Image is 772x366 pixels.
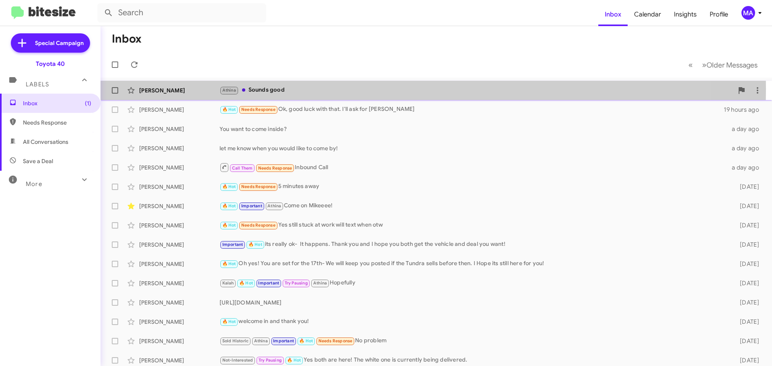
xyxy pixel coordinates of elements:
div: [DATE] [727,337,766,345]
span: Try Pausing [285,280,308,286]
a: Special Campaign [11,33,90,53]
span: 🔥 Hot [222,223,236,228]
div: [PERSON_NAME] [139,86,220,94]
span: Inbox [23,99,91,107]
div: welcome in and thank you! [220,317,727,326]
div: [PERSON_NAME] [139,202,220,210]
span: Important [241,203,262,209]
div: Toyota 40 [36,60,65,68]
span: Athina [267,203,281,209]
div: a day ago [727,125,766,133]
div: [DATE] [727,260,766,268]
div: Oh yes! You are set for the 17th- We will keep you posted if the Tundra sells before then. I Hope... [220,259,727,268]
div: Inbound Call [220,162,727,172]
div: Hopefully [220,278,727,288]
div: 5 minutes away [220,182,727,191]
div: [PERSON_NAME] [139,164,220,172]
div: let me know when you would like to come by! [220,144,727,152]
span: Try Pausing [259,358,282,363]
span: Sold Historic [222,338,249,344]
div: [PERSON_NAME] [139,318,220,326]
div: [DATE] [727,241,766,249]
div: Sounds good [220,86,733,95]
a: Profile [703,3,735,26]
span: Older Messages [706,61,758,70]
span: Needs Response [23,119,91,127]
div: [PERSON_NAME] [139,337,220,345]
div: [DATE] [727,318,766,326]
span: 🔥 Hot [222,319,236,324]
div: a day ago [727,164,766,172]
div: Ok, good luck with that. I'll ask for [PERSON_NAME] [220,105,724,114]
div: [PERSON_NAME] [139,106,220,114]
span: Not-Interested [222,358,253,363]
span: 🔥 Hot [222,203,236,209]
span: Needs Response [241,184,275,189]
span: 🔥 Hot [222,261,236,266]
span: Needs Response [241,107,275,112]
span: Athina [222,88,236,93]
button: MA [735,6,763,20]
span: Important [273,338,294,344]
div: [PERSON_NAME] [139,144,220,152]
span: « [688,60,693,70]
div: [DATE] [727,279,766,287]
span: All Conversations [23,138,68,146]
nav: Page navigation example [684,57,762,73]
div: [DATE] [727,202,766,210]
div: [PERSON_NAME] [139,125,220,133]
span: 🔥 Hot [222,184,236,189]
div: No problem [220,336,727,346]
span: Special Campaign [35,39,84,47]
a: Calendar [628,3,667,26]
span: Kalah [222,280,234,286]
span: 🔥 Hot [287,358,301,363]
div: [PERSON_NAME] [139,183,220,191]
div: You want to come inside? [220,125,727,133]
div: [PERSON_NAME] [139,279,220,287]
div: Come on Mikeeee! [220,201,727,211]
span: 🔥 Hot [299,338,313,344]
input: Search [97,3,266,22]
div: 19 hours ago [724,106,766,114]
a: Insights [667,3,703,26]
span: Athina [313,280,327,286]
span: Labels [26,81,49,88]
div: [PERSON_NAME] [139,241,220,249]
button: Previous [684,57,698,73]
div: [DATE] [727,356,766,364]
span: Athina [254,338,268,344]
span: Needs Response [241,223,275,228]
div: [DATE] [727,299,766,307]
span: 🔥 Hot [239,280,253,286]
h1: Inbox [112,33,142,45]
div: a day ago [727,144,766,152]
div: its really ok- It happens. Thank you and I hope you both get the vehicle and deal you want! [220,240,727,249]
div: Yes both are here! The white one is currently being delivered. [220,356,727,365]
a: Inbox [598,3,628,26]
span: (1) [85,99,91,107]
div: [DATE] [727,183,766,191]
div: MA [741,6,755,20]
div: [PERSON_NAME] [139,356,220,364]
span: » [702,60,706,70]
button: Next [697,57,762,73]
div: Yes still stuck at work will text when otw [220,221,727,230]
span: Call Them [232,166,253,171]
span: Needs Response [258,166,292,171]
span: Save a Deal [23,157,53,165]
span: 🔥 Hot [222,107,236,112]
div: [URL][DOMAIN_NAME] [220,299,727,307]
span: 🔥 Hot [248,242,262,247]
span: More [26,180,42,188]
div: [DATE] [727,221,766,229]
div: [PERSON_NAME] [139,260,220,268]
div: [PERSON_NAME] [139,221,220,229]
span: Needs Response [318,338,353,344]
span: Important [258,280,279,286]
div: [PERSON_NAME] [139,299,220,307]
